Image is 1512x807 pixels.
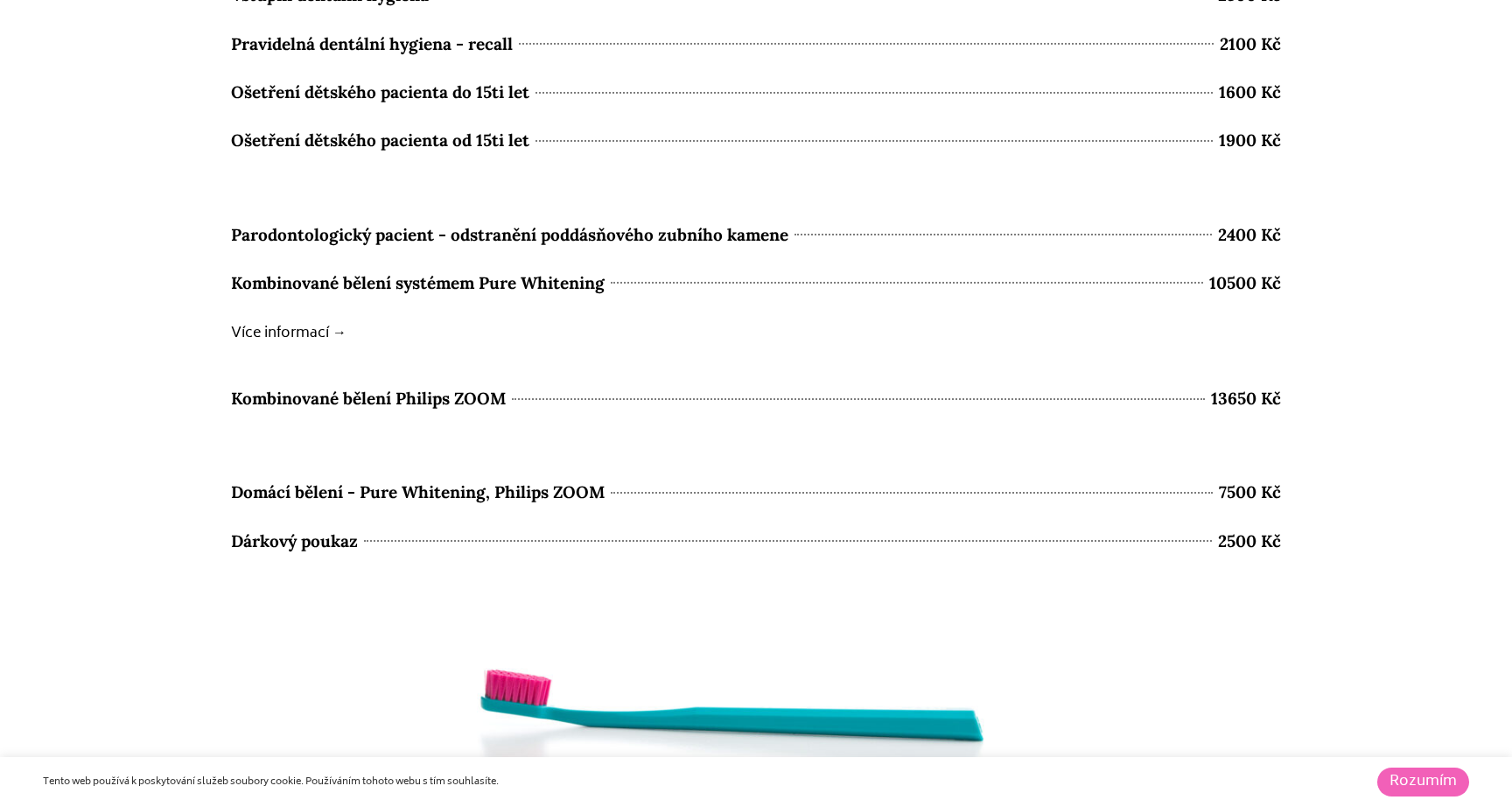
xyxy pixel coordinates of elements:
[1211,383,1281,414] span: 13650 Kč
[231,29,513,60] span: Pravidelná dentální hygiena - recall
[1218,526,1281,557] span: 2500 Kč
[1209,268,1281,298] span: 10500 Kč
[231,125,529,156] span: Ošetření dětského pacienta od 15ti let
[231,125,1281,210] a: Ošetření dětského pacienta od 15ti let 1900 Kč
[1377,768,1469,796] a: Rozumím
[1219,125,1281,156] span: 1900 Kč
[231,220,788,250] span: Parodontologický pacient - odstranění poddásňového zubního kamene
[1219,77,1281,108] span: 1600 Kč
[1219,477,1281,508] span: 7500 Kč
[231,77,1281,116] a: Ošetření dětského pacienta do 15ti let 1600 Kč
[231,29,1281,68] a: Pravidelná dentální hygiena - recall 2100 Kč
[231,321,346,346] b: Více informací →
[231,220,1281,259] a: Parodontologický pacient - odstranění poddásňového zubního kamene 2400 Kč
[231,526,358,557] span: Dárkový poukaz
[231,383,506,414] span: Kombinované bělení Philips ZOOM
[1218,220,1281,250] span: 2400 Kč
[231,477,1281,516] a: Domácí bělení - Pure Whitening, Philips ZOOM 7500 Kč
[231,77,529,108] span: Ošetření dětského pacienta do 15ti let
[43,775,1041,790] div: Tento web používá k poskytování služeb soubory cookie. Používáním tohoto webu s tím souhlasíte.
[231,383,1281,468] a: Kombinované bělení Philips ZOOM 13650 Kč
[231,477,605,508] span: Domácí bělení - Pure Whitening, Philips ZOOM
[231,268,1281,375] a: Kombinované bělení systémem Pure Whitening 10500 Kč Více informací →
[231,526,1281,611] a: Dárkový poukaz 2500 Kč
[231,268,605,298] span: Kombinované bělení systémem Pure Whitening
[1220,29,1281,60] span: 2100 Kč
